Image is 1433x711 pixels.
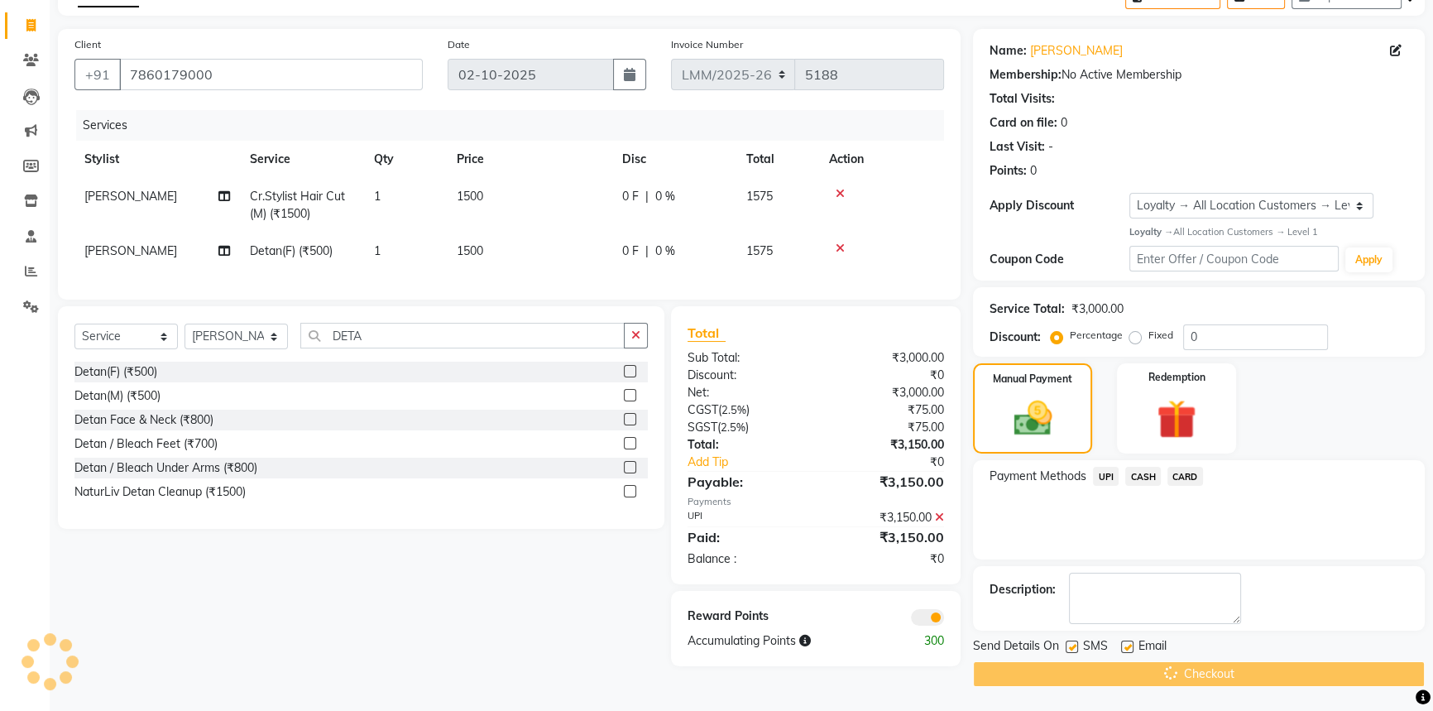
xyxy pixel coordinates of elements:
[1148,370,1205,385] label: Redemption
[688,495,945,509] div: Payments
[1167,467,1203,486] span: CARD
[675,509,816,526] div: UPI
[990,329,1041,346] div: Discount:
[84,189,177,204] span: [PERSON_NAME]
[886,632,956,650] div: 300
[374,243,381,258] span: 1
[655,243,675,260] span: 0 %
[1129,225,1408,239] div: All Location Customers → Level 1
[993,372,1072,387] label: Manual Payment
[688,402,718,417] span: CGST
[457,243,483,258] span: 1500
[74,387,161,405] div: Detan(M) (₹500)
[74,411,213,429] div: Detan Face & Neck (₹800)
[675,527,816,547] div: Paid:
[74,141,240,178] th: Stylist
[675,472,816,492] div: Payable:
[816,550,956,568] div: ₹0
[990,251,1129,268] div: Coupon Code
[675,550,816,568] div: Balance :
[990,66,1408,84] div: No Active Membership
[816,472,956,492] div: ₹3,150.00
[816,436,956,454] div: ₹3,150.00
[1030,162,1037,180] div: 0
[816,527,956,547] div: ₹3,150.00
[374,189,381,204] span: 1
[300,323,625,348] input: Search or Scan
[448,37,470,52] label: Date
[990,90,1055,108] div: Total Visits:
[74,483,246,501] div: NaturLiv Detan Cleanup (₹1500)
[990,300,1065,318] div: Service Total:
[645,243,649,260] span: |
[457,189,483,204] span: 1500
[746,243,773,258] span: 1575
[736,141,819,178] th: Total
[675,419,816,436] div: ( )
[447,141,612,178] th: Price
[612,141,736,178] th: Disc
[1129,226,1173,238] strong: Loyalty →
[622,243,639,260] span: 0 F
[816,419,956,436] div: ₹75.00
[990,114,1057,132] div: Card on file:
[990,162,1027,180] div: Points:
[1048,138,1053,156] div: -
[364,141,447,178] th: Qty
[675,349,816,367] div: Sub Total:
[973,637,1059,658] span: Send Details On
[816,509,956,526] div: ₹3,150.00
[721,420,745,434] span: 2.5%
[675,632,887,650] div: Accumulating Points
[76,110,956,141] div: Services
[74,363,157,381] div: Detan(F) (₹500)
[816,401,956,419] div: ₹75.00
[1071,300,1124,318] div: ₹3,000.00
[746,189,773,204] span: 1575
[1129,246,1339,271] input: Enter Offer / Coupon Code
[74,37,101,52] label: Client
[675,436,816,454] div: Total:
[622,188,639,205] span: 0 F
[816,349,956,367] div: ₹3,000.00
[688,420,717,435] span: SGST
[119,59,423,90] input: Search by Name/Mobile/Email/Code
[816,384,956,401] div: ₹3,000.00
[819,141,944,178] th: Action
[839,454,956,471] div: ₹0
[1144,395,1209,444] img: _gift.svg
[1070,328,1123,343] label: Percentage
[1002,396,1064,440] img: _cash.svg
[1030,42,1123,60] a: [PERSON_NAME]
[671,37,743,52] label: Invoice Number
[240,141,364,178] th: Service
[250,243,333,258] span: Detan(F) (₹500)
[990,138,1045,156] div: Last Visit:
[721,403,746,416] span: 2.5%
[990,42,1027,60] div: Name:
[688,324,726,342] span: Total
[74,59,121,90] button: +91
[1061,114,1067,132] div: 0
[1125,467,1161,486] span: CASH
[990,581,1056,598] div: Description:
[250,189,345,221] span: Cr.Stylist Hair Cut(M) (₹1500)
[1345,247,1392,272] button: Apply
[816,367,956,384] div: ₹0
[675,608,816,626] div: Reward Points
[645,188,649,205] span: |
[1093,467,1119,486] span: UPI
[74,435,218,453] div: Detan / Bleach Feet (₹700)
[990,197,1129,214] div: Apply Discount
[1083,637,1108,658] span: SMS
[990,66,1062,84] div: Membership:
[655,188,675,205] span: 0 %
[84,243,177,258] span: [PERSON_NAME]
[1138,637,1167,658] span: Email
[990,468,1086,485] span: Payment Methods
[1148,328,1173,343] label: Fixed
[675,367,816,384] div: Discount:
[675,401,816,419] div: ( )
[74,459,257,477] div: Detan / Bleach Under Arms (₹800)
[675,454,840,471] a: Add Tip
